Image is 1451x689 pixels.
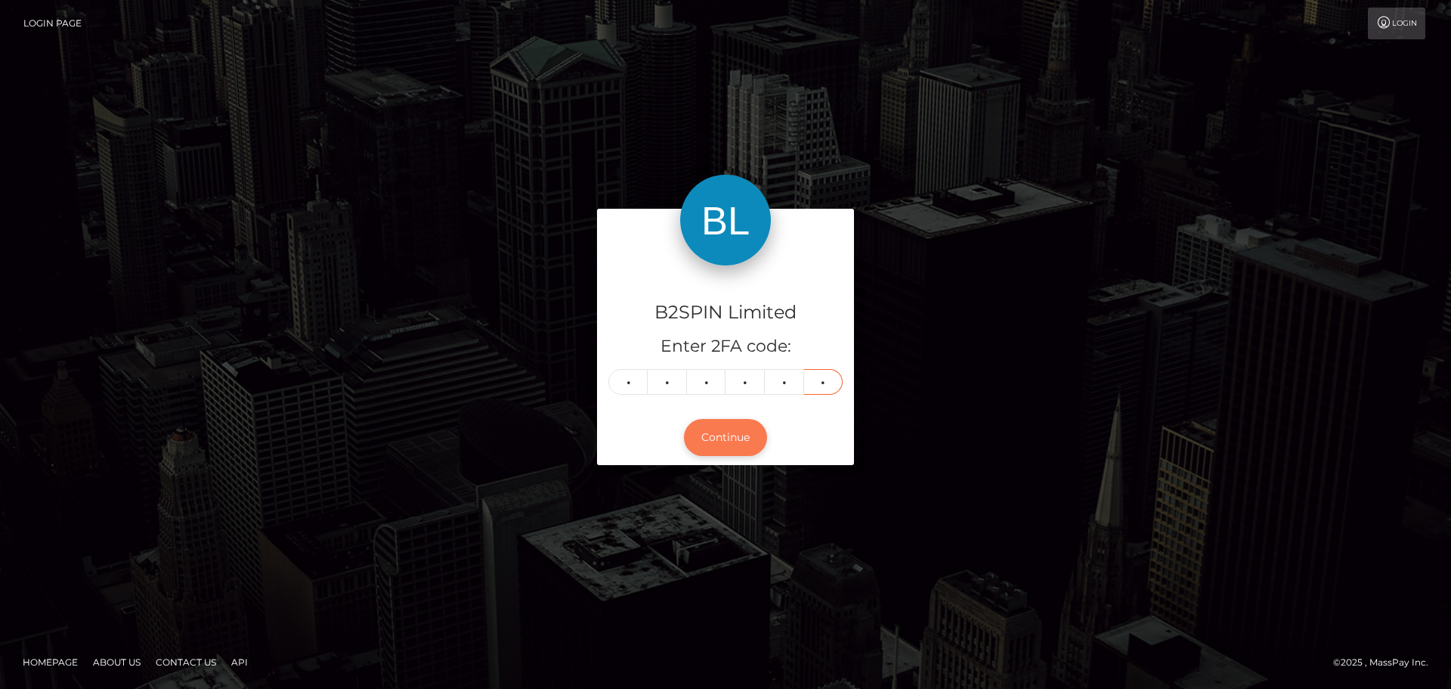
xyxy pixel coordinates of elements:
[1368,8,1425,39] a: Login
[684,419,767,456] button: Continue
[680,175,771,265] img: B2SPIN Limited
[608,299,843,326] h4: B2SPIN Limited
[23,8,82,39] a: Login Page
[150,650,222,674] a: Contact Us
[225,650,254,674] a: API
[608,335,843,358] h5: Enter 2FA code:
[17,650,84,674] a: Homepage
[87,650,147,674] a: About Us
[1333,654,1440,671] div: © 2025 , MassPay Inc.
